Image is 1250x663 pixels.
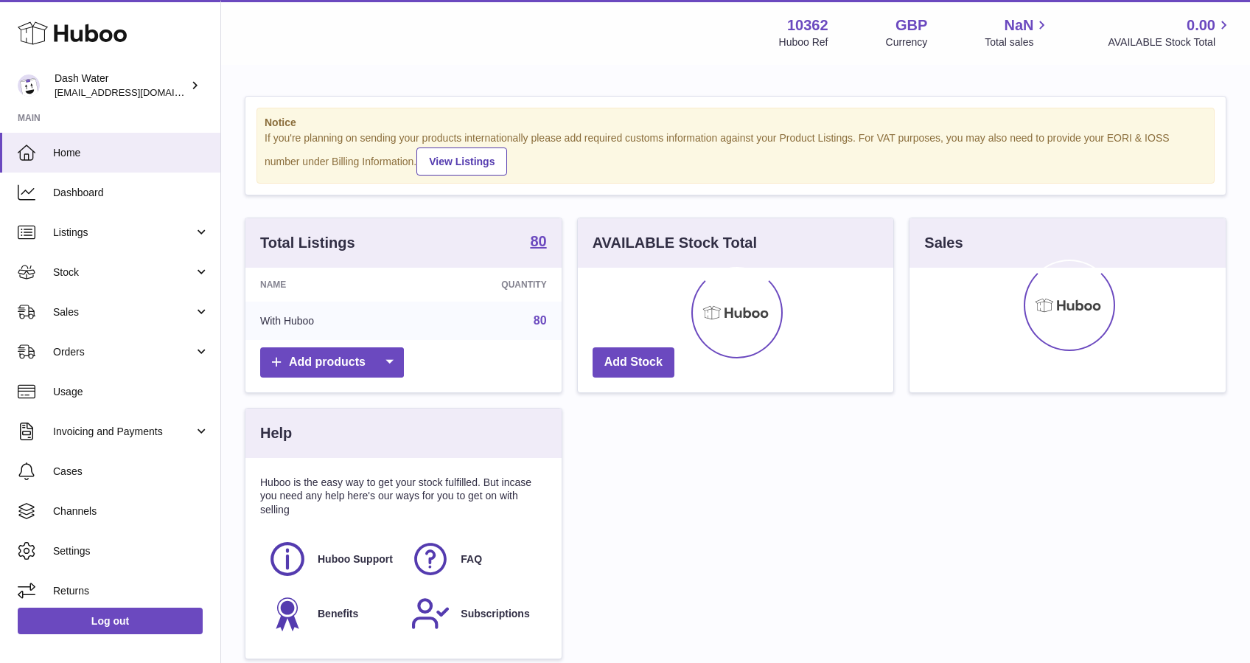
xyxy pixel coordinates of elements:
[53,186,209,200] span: Dashboard
[593,233,757,253] h3: AVAILABLE Stock Total
[924,233,963,253] h3: Sales
[1187,15,1215,35] span: 0.00
[18,74,40,97] img: bea@dash-water.com
[268,539,396,579] a: Huboo Support
[886,35,928,49] div: Currency
[412,268,562,302] th: Quantity
[265,131,1207,176] div: If you're planning on sending your products internationally please add required customs informati...
[18,608,203,634] a: Log out
[53,305,194,319] span: Sales
[593,347,674,378] a: Add Stock
[55,86,217,98] span: [EMAIL_ADDRESS][DOMAIN_NAME]
[53,425,194,439] span: Invoicing and Payments
[461,607,529,621] span: Subscriptions
[985,15,1050,49] a: NaN Total sales
[245,302,412,340] td: With Huboo
[1108,15,1232,49] a: 0.00 AVAILABLE Stock Total
[461,552,482,566] span: FAQ
[985,35,1050,49] span: Total sales
[779,35,828,49] div: Huboo Ref
[1108,35,1232,49] span: AVAILABLE Stock Total
[53,345,194,359] span: Orders
[53,385,209,399] span: Usage
[265,116,1207,130] strong: Notice
[416,147,507,176] a: View Listings
[534,314,547,327] a: 80
[895,15,927,35] strong: GBP
[53,226,194,240] span: Listings
[245,268,412,302] th: Name
[1004,15,1033,35] span: NaN
[787,15,828,35] strong: 10362
[260,423,292,443] h3: Help
[260,347,404,378] a: Add products
[53,465,209,479] span: Cases
[53,146,209,160] span: Home
[411,539,539,579] a: FAQ
[53,544,209,558] span: Settings
[530,234,546,251] a: 80
[53,584,209,598] span: Returns
[53,265,194,280] span: Stock
[530,234,546,249] strong: 80
[318,607,358,621] span: Benefits
[268,594,396,634] a: Benefits
[53,504,209,518] span: Channels
[260,233,355,253] h3: Total Listings
[318,552,393,566] span: Huboo Support
[260,476,547,518] p: Huboo is the easy way to get your stock fulfilled. But incase you need any help here's our ways f...
[55,72,187,100] div: Dash Water
[411,594,539,634] a: Subscriptions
